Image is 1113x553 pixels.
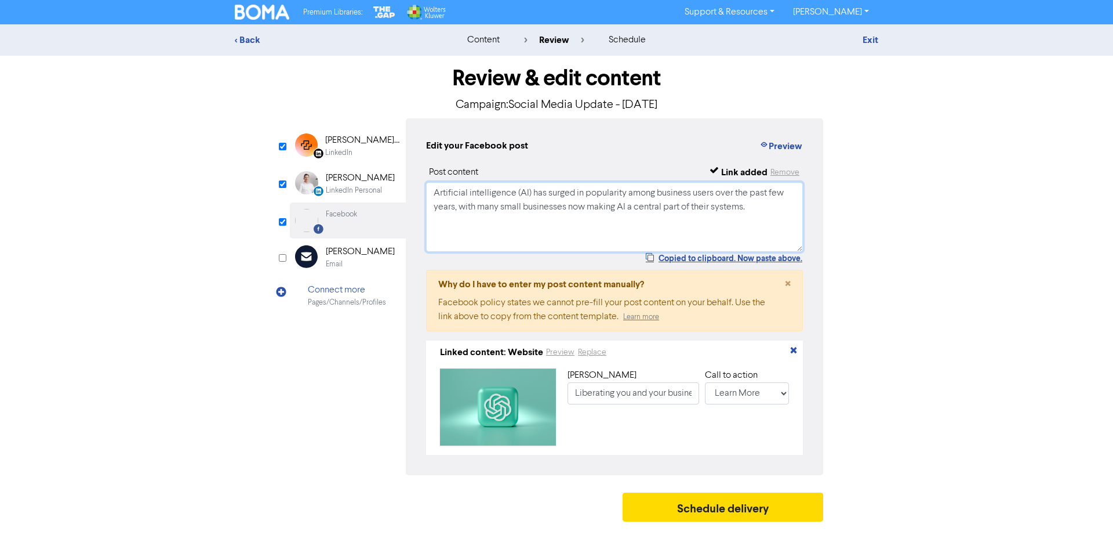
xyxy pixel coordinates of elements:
[759,139,803,154] button: Preview
[721,165,768,179] div: Link added
[429,165,478,179] div: Post content
[290,238,406,276] div: [PERSON_NAME]Email
[326,171,395,185] div: [PERSON_NAME]
[235,5,289,20] img: BOMA Logo
[524,33,584,47] div: review
[426,139,528,154] div: Edit your Facebook post
[290,277,406,315] div: Connect morePages/Channels/Profiles
[426,182,803,252] textarea: Artificial intelligence (AI) has surged in popularity among business users over the past few year...
[675,3,784,21] a: Support & Resources
[406,5,445,20] img: Wolters Kluwer
[440,345,543,359] div: Linked content: Website
[438,296,765,324] div: Facebook policy states we cannot pre-fill your post content on your behalf. Use the link above to...
[325,133,399,147] div: [PERSON_NAME] Accounting
[326,209,357,220] div: Facebook
[326,259,343,270] div: Email
[295,171,318,194] img: LinkedinPersonal
[1055,497,1113,553] iframe: Chat Widget
[438,277,765,291] div: Why do I have to enter my post content manually?
[308,297,386,308] div: Pages/Channels/Profiles
[326,245,395,259] div: [PERSON_NAME]
[467,33,500,47] div: content
[290,165,406,203] div: LinkedinPersonal [PERSON_NAME]LinkedIn Personal
[290,65,823,92] h1: Review & edit content
[295,133,318,157] img: Linkedin
[326,185,382,196] div: LinkedIn Personal
[623,493,823,522] button: Schedule delivery
[645,252,803,265] button: Copied to clipboard. Now paste above.
[773,270,802,298] button: Close
[545,348,575,357] a: Preview
[325,147,352,158] div: LinkedIn
[577,346,607,359] button: Replace
[290,96,823,114] p: Campaign: Social Media Update - [DATE]
[770,165,800,179] button: Remove
[290,127,406,165] div: Linkedin [PERSON_NAME] AccountingLinkedIn
[440,368,556,446] img: 7f4q8estGf5CreeUMVqjnl-a-square-object-with-a-knot-on-it-fluoEjpdj60.jpg
[372,5,397,20] img: The Gap
[784,3,878,21] a: [PERSON_NAME]
[705,368,789,382] div: Call to action
[609,33,646,47] div: schedule
[235,33,438,47] div: < Back
[295,209,318,232] img: Facebook
[303,9,362,16] span: Premium Libraries:
[290,203,406,238] div: Facebook Facebook
[568,368,699,382] div: [PERSON_NAME]
[863,34,878,46] a: Exit
[623,313,659,321] a: Learn more
[545,346,575,359] button: Preview
[785,276,791,293] span: ×
[308,283,386,297] div: Connect more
